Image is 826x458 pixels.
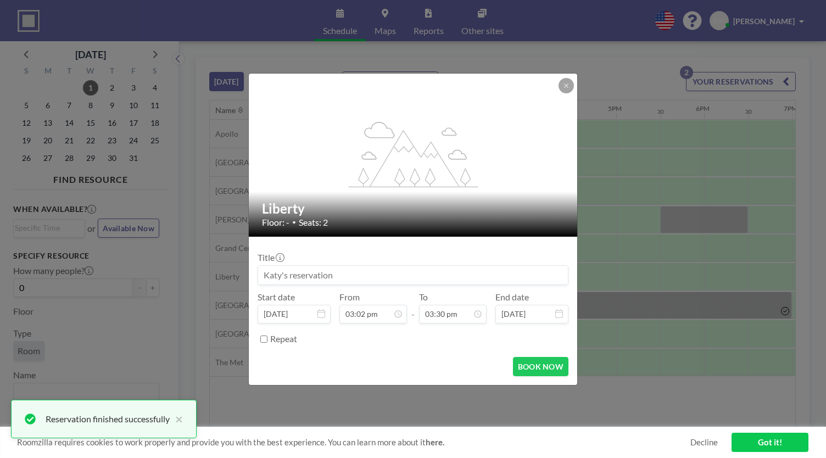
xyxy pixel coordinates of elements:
button: close [170,412,183,426]
h2: Liberty [262,200,565,217]
div: Reservation finished successfully [46,412,170,426]
button: BOOK NOW [513,357,568,376]
span: - [411,295,415,320]
label: From [339,292,360,303]
span: Roomzilla requires cookies to work properly and provide you with the best experience. You can lea... [17,437,690,448]
a: here. [426,437,444,447]
label: Start date [258,292,295,303]
span: Floor: - [262,217,289,228]
g: flex-grow: 1.2; [349,121,478,187]
span: Seats: 2 [299,217,328,228]
span: • [292,218,296,226]
a: Decline [690,437,718,448]
label: Repeat [270,333,297,344]
label: To [419,292,428,303]
label: Title [258,252,283,263]
a: Got it! [732,433,808,452]
input: Katy's reservation [258,266,568,284]
label: End date [495,292,529,303]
